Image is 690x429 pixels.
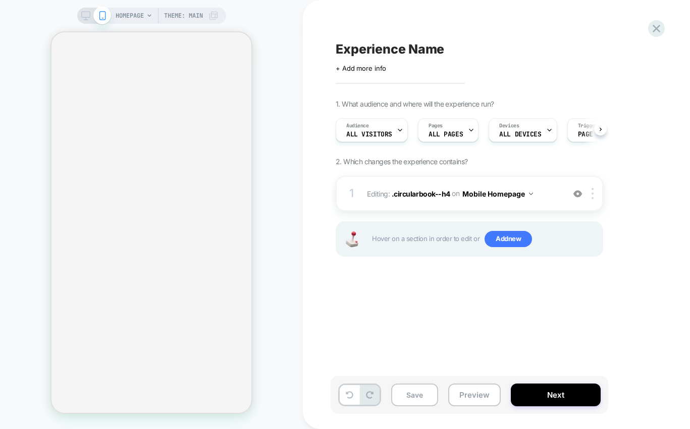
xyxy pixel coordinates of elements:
[578,131,612,138] span: Page Load
[346,131,392,138] span: All Visitors
[462,186,533,201] button: Mobile Homepage
[485,231,532,247] span: Add new
[511,384,601,406] button: Next
[164,8,203,24] span: Theme: MAIN
[367,186,559,201] span: Editing :
[573,189,582,198] img: crossed eye
[391,384,438,406] button: Save
[592,188,594,199] img: close
[392,189,450,198] span: .circularbook--h4
[448,384,501,406] button: Preview
[372,231,597,247] span: Hover on a section in order to edit or
[499,122,519,129] span: Devices
[116,8,144,24] span: HOMEPAGE
[342,231,362,247] img: Joystick
[336,41,444,57] span: Experience Name
[336,100,494,108] span: 1. What audience and where will the experience run?
[529,193,533,195] img: down arrow
[347,183,357,204] div: 1
[452,187,459,200] span: on
[429,131,463,138] span: ALL PAGES
[499,131,541,138] span: ALL DEVICES
[336,64,386,72] span: + Add more info
[578,122,598,129] span: Trigger
[346,122,369,129] span: Audience
[336,157,467,166] span: 2. Which changes the experience contains?
[429,122,443,129] span: Pages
